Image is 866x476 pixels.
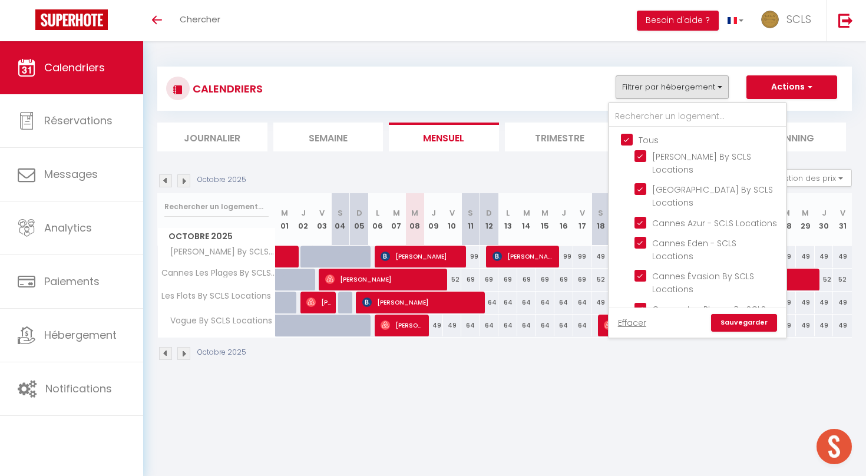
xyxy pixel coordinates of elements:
[554,193,573,246] th: 16
[561,207,566,219] abbr: J
[319,207,325,219] abbr: V
[180,13,220,25] span: Chercher
[313,193,332,246] th: 03
[393,207,400,219] abbr: M
[190,75,263,102] h3: CALENDRIERS
[786,12,811,27] span: SCLS
[616,75,729,99] button: Filtrer par hébergement
[381,314,425,336] span: [PERSON_NAME]
[468,207,473,219] abbr: S
[281,207,288,219] abbr: M
[608,102,787,339] div: Filtrer par hébergement
[461,315,480,336] div: 64
[573,246,592,267] div: 99
[796,292,815,313] div: 49
[517,193,536,246] th: 14
[541,207,548,219] abbr: M
[506,207,510,219] abbr: L
[301,207,306,219] abbr: J
[449,207,455,219] abbr: V
[44,328,117,342] span: Hébergement
[554,315,573,336] div: 64
[833,246,852,267] div: 49
[802,207,809,219] abbr: M
[331,193,350,246] th: 04
[443,315,462,336] div: 49
[44,167,98,181] span: Messages
[368,193,387,246] th: 06
[591,246,610,267] div: 49
[637,11,719,31] button: Besoin d'aide ?
[554,292,573,313] div: 64
[536,292,554,313] div: 64
[815,246,834,267] div: 49
[294,193,313,246] th: 02
[517,292,536,313] div: 64
[44,113,113,128] span: Réservations
[554,246,573,267] div: 99
[276,193,295,246] th: 01
[160,292,271,300] span: Les Flots By SCLS Locations
[362,291,482,313] span: [PERSON_NAME]
[815,292,834,313] div: 49
[536,315,554,336] div: 64
[591,269,610,290] div: 52
[325,268,445,290] span: [PERSON_NAME]
[405,193,424,246] th: 08
[431,207,436,219] abbr: J
[443,193,462,246] th: 10
[356,207,362,219] abbr: D
[817,429,852,464] div: Ouvrir le chat
[652,184,773,209] span: [GEOGRAPHIC_DATA] By SCLS Locations
[736,123,847,151] li: Planning
[833,269,852,290] div: 52
[376,207,379,219] abbr: L
[461,269,480,290] div: 69
[652,270,754,295] span: Cannes Évasion By SCLS Locations
[761,11,779,28] img: ...
[609,106,786,127] input: Rechercher un logement...
[796,246,815,267] div: 49
[160,269,277,277] span: Cannes Les Plages By SCLS Locations
[580,207,585,219] abbr: V
[44,220,92,235] span: Analytics
[815,269,834,290] div: 52
[573,315,592,336] div: 64
[35,9,108,30] img: Super Booking
[517,315,536,336] div: 64
[424,315,443,336] div: 49
[536,269,554,290] div: 69
[160,315,275,328] span: Vogue By SCLS Locations
[833,315,852,336] div: 49
[493,245,556,267] span: [PERSON_NAME]
[480,315,499,336] div: 64
[157,123,267,151] li: Journalier
[796,193,815,246] th: 29
[652,237,736,262] span: Cannes Eden - SCLS Locations
[604,314,648,336] span: [PERSON_NAME]
[197,347,246,358] p: Octobre 2025
[197,174,246,186] p: Octobre 2025
[591,292,610,313] div: 49
[480,269,499,290] div: 69
[44,274,100,289] span: Paiements
[498,315,517,336] div: 64
[411,207,418,219] abbr: M
[338,207,343,219] abbr: S
[573,269,592,290] div: 69
[746,75,837,99] button: Actions
[461,246,480,267] div: 99
[822,207,827,219] abbr: J
[711,314,777,332] a: Sauvegarder
[796,315,815,336] div: 49
[498,193,517,246] th: 13
[480,292,499,313] div: 64
[833,292,852,313] div: 49
[833,193,852,246] th: 31
[44,60,105,75] span: Calendriers
[652,151,751,176] span: [PERSON_NAME] By SCLS Locations
[486,207,492,219] abbr: D
[840,207,845,219] abbr: V
[160,246,277,259] span: [PERSON_NAME] By SCLS Locations
[815,193,834,246] th: 30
